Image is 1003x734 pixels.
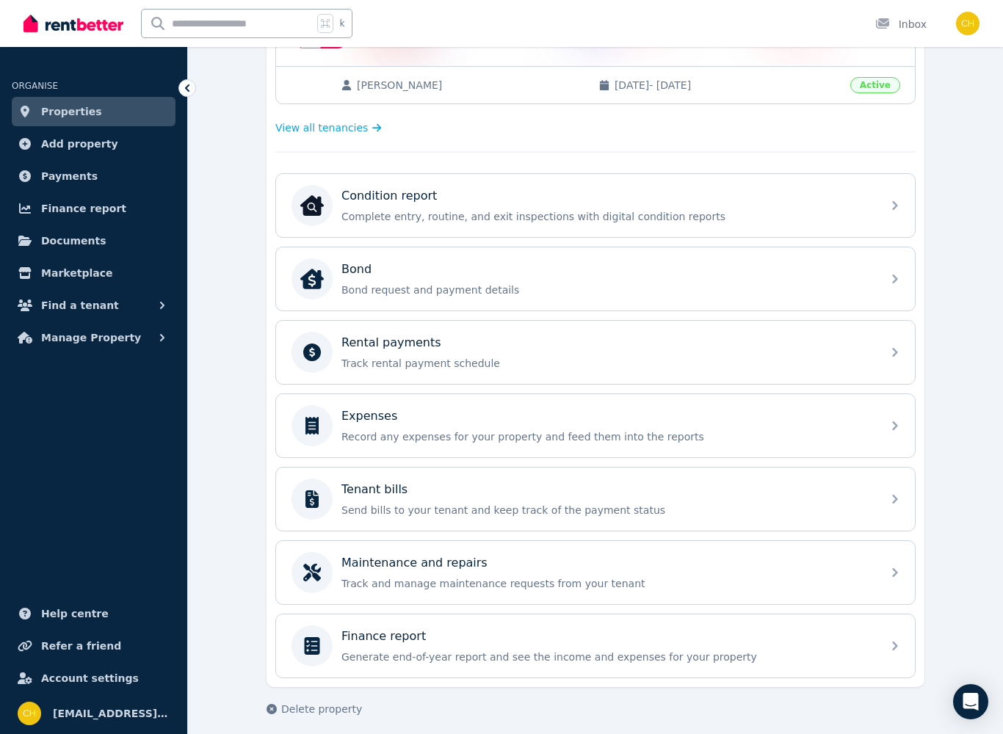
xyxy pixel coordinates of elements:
[12,226,175,255] a: Documents
[276,174,915,237] a: Condition reportCondition reportComplete entry, routine, and exit inspections with digital condit...
[615,78,841,92] span: [DATE] - [DATE]
[341,209,873,224] p: Complete entry, routine, and exit inspections with digital condition reports
[267,702,362,716] button: Delete property
[41,637,121,655] span: Refer a friend
[41,200,126,217] span: Finance report
[341,187,437,205] p: Condition report
[956,12,980,35] img: christine040863@gmail.com
[341,407,397,425] p: Expenses
[276,614,915,677] a: Finance reportGenerate end-of-year report and see the income and expenses for your property
[41,329,141,346] span: Manage Property
[341,481,408,498] p: Tenant bills
[53,705,170,722] span: [EMAIL_ADDRESS][DOMAIN_NAME]
[341,650,873,664] p: Generate end-of-year report and see the income and expenses for your property
[41,232,106,250] span: Documents
[341,576,873,591] p: Track and manage maintenance requests from your tenant
[12,258,175,288] a: Marketplace
[275,120,368,135] span: View all tenancies
[41,297,119,314] span: Find a tenant
[41,605,109,622] span: Help centre
[300,267,324,291] img: Bond
[341,356,873,371] p: Track rental payment schedule
[850,77,900,93] span: Active
[12,97,175,126] a: Properties
[12,81,58,91] span: ORGANISE
[281,702,362,716] span: Delete property
[12,631,175,661] a: Refer a friend
[341,283,873,297] p: Bond request and payment details
[12,161,175,191] a: Payments
[12,194,175,223] a: Finance report
[276,247,915,310] a: BondBondBond request and payment details
[12,291,175,320] button: Find a tenant
[41,135,118,153] span: Add property
[276,394,915,457] a: ExpensesRecord any expenses for your property and feed them into the reports
[12,664,175,693] a: Account settings
[41,103,102,120] span: Properties
[275,120,382,135] a: View all tenancies
[276,541,915,604] a: Maintenance and repairsTrack and manage maintenance requests from your tenant
[276,321,915,384] a: Rental paymentsTrack rental payment schedule
[276,468,915,531] a: Tenant billsSend bills to your tenant and keep track of the payment status
[12,129,175,159] a: Add property
[41,167,98,185] span: Payments
[300,194,324,217] img: Condition report
[339,18,344,29] span: k
[41,264,112,282] span: Marketplace
[23,12,123,34] img: RentBetter
[341,628,426,645] p: Finance report
[341,554,488,572] p: Maintenance and repairs
[341,334,441,352] p: Rental payments
[12,323,175,352] button: Manage Property
[41,669,139,687] span: Account settings
[18,702,41,725] img: christine040863@gmail.com
[953,684,988,719] div: Open Intercom Messenger
[12,599,175,628] a: Help centre
[341,261,372,278] p: Bond
[341,503,873,517] p: Send bills to your tenant and keep track of the payment status
[357,78,584,92] span: [PERSON_NAME]
[875,17,927,32] div: Inbox
[341,429,873,444] p: Record any expenses for your property and feed them into the reports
